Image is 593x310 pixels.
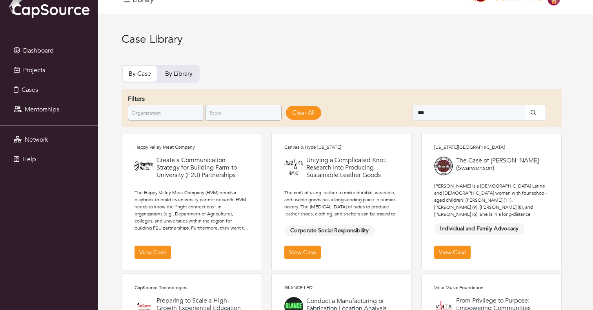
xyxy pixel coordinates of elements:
div: The Happy Valley Meat Company (HVM) needs a playbook to build its university partner network. HVM... [135,189,249,232]
a: Help [2,151,96,167]
span: Mentorships [25,105,59,114]
a: Dashboard [2,43,96,58]
h4: Happy Valley Meat Company [135,144,249,150]
a: Network [2,132,96,148]
button: By Library [158,65,200,83]
span: Cases [22,86,38,94]
h4: Create a Communication Strategy for Building Farm-to-University (F2U) Partnerships [156,157,249,179]
a: Mentorships [2,102,96,117]
div: The craft of using leather to make durable, wearable, and usable goods has a longstanding place i... [284,189,399,224]
h4: GLANCE LED [284,285,399,290]
span: Organization [131,105,193,121]
a: Cases [2,82,96,98]
a: Projects [2,62,96,78]
span: Topic [209,105,271,121]
h4: The Case of [PERSON_NAME] (Swarwenson) [456,157,549,172]
span: Projects [23,66,45,75]
h4: Canvas & Hyde [US_STATE] [284,144,399,150]
img: HVMC.png [135,157,153,175]
span: Help [22,155,36,164]
h4: Volta Music Foundation [434,285,549,290]
img: canvasandhydeblackonwhite.png [284,157,303,175]
h4: CapSource Technologies [135,285,249,290]
a: View Case [434,246,471,259]
span: Individual and Family Advocacy [434,223,525,235]
div: [PERSON_NAME] is a [DEMOGRAPHIC_DATA] Latine and [DEMOGRAPHIC_DATA] woman with four school-aged c... [434,182,549,225]
span: By Case [129,69,151,78]
h4: [US_STATE][GEOGRAPHIC_DATA] [434,144,549,150]
span: Dashboard [23,46,54,55]
h4: Untying a Complicated Knot: Research Into Producing Sustainable Leather Goods [306,157,399,179]
a: Clear All [286,106,321,120]
span: Corporate Social Responsibility [284,225,375,237]
img: FSU-Seal.png [434,157,453,175]
button: By Case [122,65,158,83]
h4: Filters [123,95,408,103]
a: View Case [135,246,171,259]
h4: Case Library [122,33,562,46]
a: View Case [284,246,321,259]
span: Network [25,135,48,144]
span: By Library [165,69,193,78]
